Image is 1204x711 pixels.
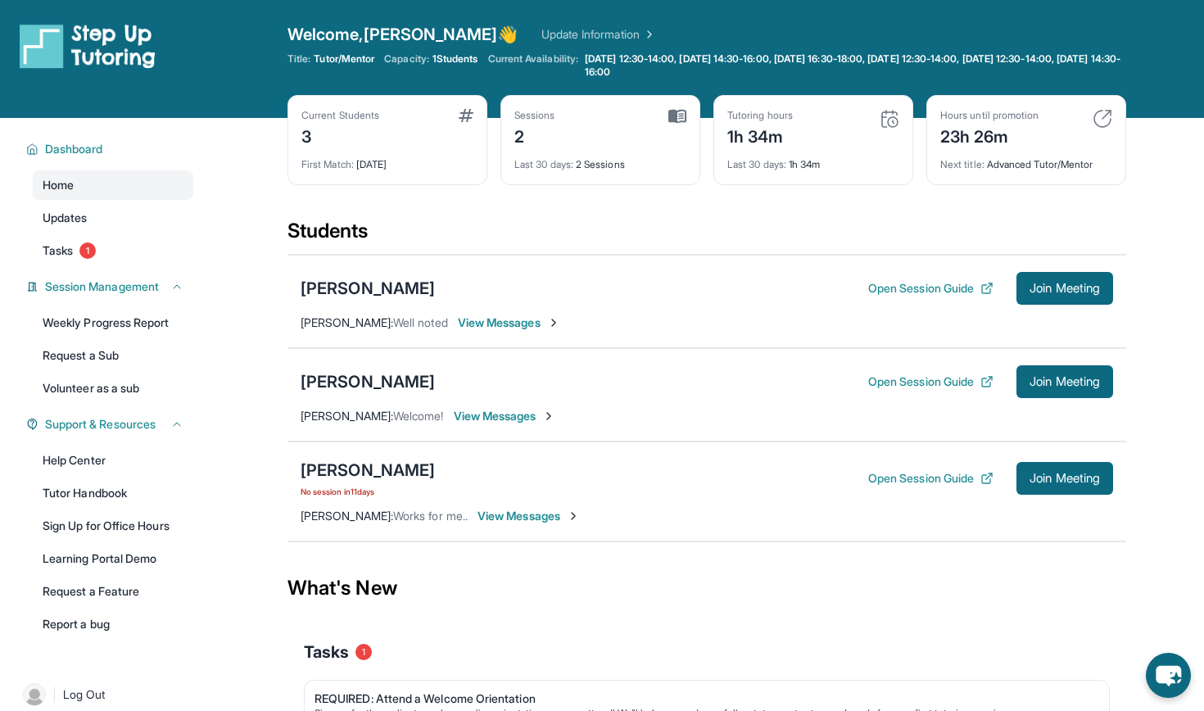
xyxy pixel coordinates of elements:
a: Home [33,170,193,200]
img: card [668,109,686,124]
img: logo [20,23,156,69]
span: Works for me.. [393,509,468,523]
button: Join Meeting [1016,462,1113,495]
a: Tasks1 [33,236,193,265]
span: | [52,685,57,704]
button: Open Session Guide [868,280,994,297]
span: Capacity: [384,52,429,66]
div: [PERSON_NAME] [301,370,435,393]
div: 1h 34m [727,122,793,148]
button: chat-button [1146,653,1191,698]
span: No session in 11 days [301,485,435,498]
div: Hours until promotion [940,109,1039,122]
a: Tutor Handbook [33,478,193,508]
a: Report a bug [33,609,193,639]
span: Tasks [43,242,73,259]
a: Request a Feature [33,577,193,606]
span: Current Availability: [488,52,578,79]
a: Sign Up for Office Hours [33,511,193,541]
span: Tutor/Mentor [314,52,374,66]
img: Chevron-Right [547,316,560,329]
span: [PERSON_NAME] : [301,509,393,523]
img: card [1093,109,1112,129]
span: 1 Students [432,52,478,66]
button: Session Management [38,279,183,295]
div: 2 [514,122,555,148]
span: [DATE] 12:30-14:00, [DATE] 14:30-16:00, [DATE] 16:30-18:00, [DATE] 12:30-14:00, [DATE] 12:30-14:0... [585,52,1123,79]
span: 1 [355,644,372,660]
div: Current Students [301,109,379,122]
div: Students [287,218,1126,254]
button: Join Meeting [1016,365,1113,398]
a: Request a Sub [33,341,193,370]
div: Advanced Tutor/Mentor [940,148,1112,171]
div: Sessions [514,109,555,122]
span: Support & Resources [45,416,156,432]
div: 2 Sessions [514,148,686,171]
button: Join Meeting [1016,272,1113,305]
img: user-img [23,683,46,706]
a: Learning Portal Demo [33,544,193,573]
span: Updates [43,210,88,226]
img: card [880,109,899,129]
div: 1h 34m [727,148,899,171]
button: Dashboard [38,141,183,157]
div: Tutoring hours [727,109,793,122]
span: Last 30 days : [514,158,573,170]
img: Chevron Right [640,26,656,43]
span: Dashboard [45,141,103,157]
div: 23h 26m [940,122,1039,148]
div: [PERSON_NAME] [301,277,435,300]
span: Tasks [304,641,349,663]
span: [PERSON_NAME] : [301,409,393,423]
img: card [459,109,473,122]
a: [DATE] 12:30-14:00, [DATE] 14:30-16:00, [DATE] 16:30-18:00, [DATE] 12:30-14:00, [DATE] 12:30-14:0... [582,52,1126,79]
span: Welcome! [393,409,444,423]
span: 1 [79,242,96,259]
a: Weekly Progress Report [33,308,193,337]
button: Support & Resources [38,416,183,432]
a: Help Center [33,446,193,475]
span: Next title : [940,158,984,170]
span: View Messages [454,408,556,424]
a: Updates [33,203,193,233]
span: [PERSON_NAME] : [301,315,393,329]
img: Chevron-Right [542,410,555,423]
span: First Match : [301,158,354,170]
img: Chevron-Right [567,509,580,523]
a: Volunteer as a sub [33,374,193,403]
span: Last 30 days : [727,158,786,170]
span: Well noted [393,315,448,329]
a: Update Information [541,26,656,43]
button: Open Session Guide [868,470,994,487]
div: 3 [301,122,379,148]
span: Title: [287,52,310,66]
span: Join Meeting [1030,377,1100,387]
span: Join Meeting [1030,473,1100,483]
span: View Messages [458,315,560,331]
span: Session Management [45,279,159,295]
div: REQUIRED: Attend a Welcome Orientation [315,691,1086,707]
span: Join Meeting [1030,283,1100,293]
span: Welcome, [PERSON_NAME] 👋 [287,23,518,46]
button: Open Session Guide [868,374,994,390]
span: Home [43,177,74,193]
div: [PERSON_NAME] [301,459,435,482]
span: View Messages [478,508,580,524]
span: Log Out [63,686,106,703]
div: What's New [287,552,1126,624]
div: [DATE] [301,148,473,171]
